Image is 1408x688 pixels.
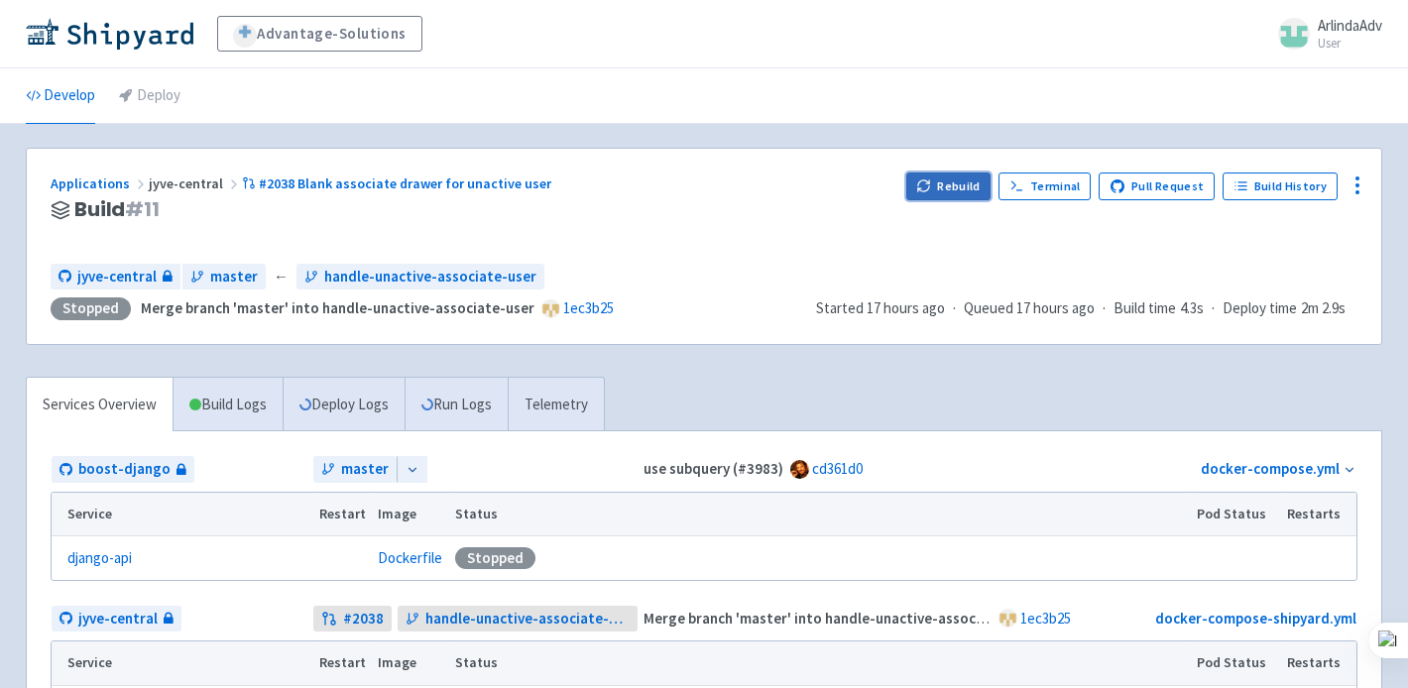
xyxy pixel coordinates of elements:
[425,608,631,631] span: handle-unactive-associate-user
[1016,298,1095,317] time: 17 hours ago
[343,608,384,631] strong: # 2038
[341,458,389,481] span: master
[77,266,157,288] span: jyve-central
[74,198,160,221] span: Build
[210,266,258,288] span: master
[312,641,372,685] th: Restart
[1266,18,1382,50] a: ArlindaAdv User
[1201,459,1340,478] a: docker-compose.yml
[508,378,604,432] a: Telemetry
[964,298,1095,317] span: Queued
[1191,493,1281,536] th: Pod Status
[372,641,449,685] th: Image
[378,548,442,567] a: Dockerfile
[312,493,372,536] th: Restart
[405,378,508,432] a: Run Logs
[283,378,405,432] a: Deploy Logs
[1191,641,1281,685] th: Pod Status
[449,641,1191,685] th: Status
[52,641,312,685] th: Service
[1281,493,1356,536] th: Restarts
[816,298,945,317] span: Started
[816,297,1357,320] div: · · ·
[1281,641,1356,685] th: Restarts
[149,174,242,192] span: jyve-central
[141,298,534,317] strong: Merge branch 'master' into handle-unactive-associate-user
[1020,609,1071,628] a: 1ec3b25
[313,456,397,483] a: master
[242,174,554,192] a: #2038 Blank associate drawer for unactive user
[1223,297,1297,320] span: Deploy time
[51,264,180,290] a: jyve-central
[274,266,289,288] span: ←
[78,458,171,481] span: boost-django
[51,174,149,192] a: Applications
[52,493,312,536] th: Service
[67,547,132,570] a: django-api
[867,298,945,317] time: 17 hours ago
[52,606,181,632] a: jyve-central
[455,547,535,569] div: Stopped
[372,493,449,536] th: Image
[324,266,536,288] span: handle-unactive-associate-user
[26,68,95,124] a: Develop
[1223,172,1338,200] a: Build History
[1114,297,1176,320] span: Build time
[906,172,992,200] button: Rebuild
[998,172,1091,200] a: Terminal
[51,297,131,320] div: Stopped
[119,68,180,124] a: Deploy
[174,378,283,432] a: Build Logs
[398,606,639,632] a: handle-unactive-associate-user
[563,298,614,317] a: 1ec3b25
[644,609,1037,628] strong: Merge branch 'master' into handle-unactive-associate-user
[26,18,193,50] img: Shipyard logo
[1155,609,1356,628] a: docker-compose-shipyard.yml
[313,606,392,632] a: #2038
[1318,37,1382,50] small: User
[78,608,158,631] span: jyve-central
[1301,297,1346,320] span: 2m 2.9s
[1180,297,1204,320] span: 4.3s
[27,378,173,432] a: Services Overview
[182,264,266,290] a: master
[52,456,194,483] a: boost-django
[125,195,160,223] span: # 11
[812,459,863,478] a: cd361d0
[644,459,783,478] strong: use subquery (#3983)
[449,493,1191,536] th: Status
[296,264,544,290] a: handle-unactive-associate-user
[217,16,422,52] a: Advantage-Solutions
[1099,172,1215,200] a: Pull Request
[1318,16,1382,35] span: ArlindaAdv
